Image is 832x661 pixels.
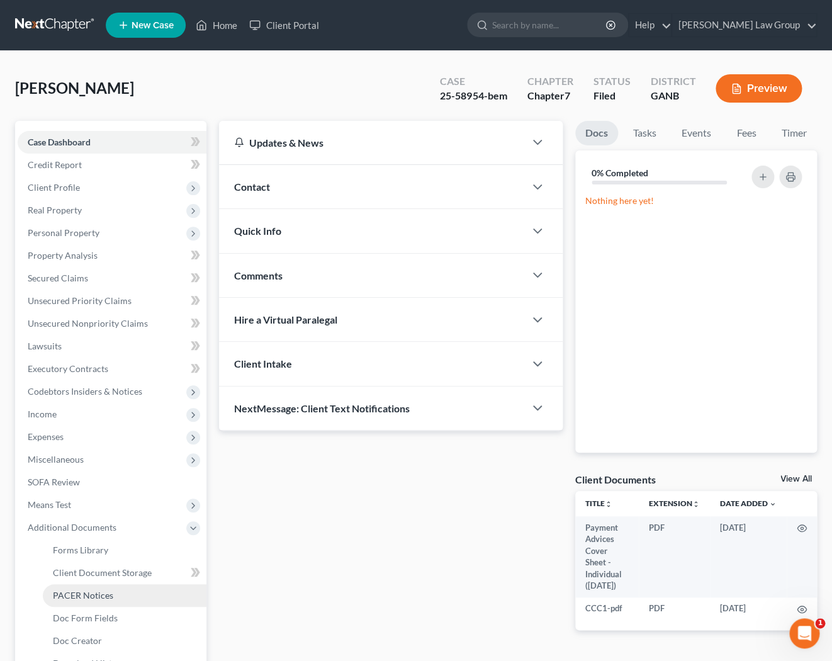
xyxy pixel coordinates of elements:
input: Search by name... [492,13,607,37]
span: Expenses [28,431,64,442]
span: Forms Library [53,545,108,555]
span: Personal Property [28,227,99,238]
p: Nothing here yet! [585,195,807,207]
a: PACER Notices [43,584,206,607]
span: Doc Creator [53,635,102,646]
span: NextMessage: Client Text Notifications [234,402,410,414]
div: Client Documents [575,473,656,486]
span: Real Property [28,205,82,215]
span: Unsecured Priority Claims [28,295,132,306]
span: Secured Claims [28,273,88,283]
a: Events [672,121,721,145]
a: Property Analysis [18,244,206,267]
a: Case Dashboard [18,131,206,154]
a: [PERSON_NAME] Law Group [672,14,816,37]
a: Date Added expand_more [720,499,777,508]
span: [PERSON_NAME] [15,79,134,97]
span: Unsecured Nonpriority Claims [28,318,148,329]
span: 7 [564,89,570,101]
a: Doc Creator [43,630,206,652]
td: PDF [639,597,710,620]
div: Status [593,74,630,89]
span: Miscellaneous [28,454,84,465]
span: Contact [234,181,270,193]
div: Chapter [527,74,573,89]
span: Lawsuits [28,341,62,351]
td: [DATE] [710,516,787,597]
span: Client Document Storage [53,567,152,578]
span: Quick Info [234,225,281,237]
div: Updates & News [234,136,510,149]
i: expand_more [769,500,777,508]
td: PDF [639,516,710,597]
a: Secured Claims [18,267,206,290]
span: PACER Notices [53,590,113,601]
strong: 0% Completed [592,167,648,178]
a: Help [629,14,671,37]
a: Client Document Storage [43,562,206,584]
div: District [650,74,695,89]
span: Codebtors Insiders & Notices [28,386,142,397]
a: Unsecured Priority Claims [18,290,206,312]
i: unfold_more [605,500,612,508]
span: Income [28,409,57,419]
span: 1 [815,618,825,628]
i: unfold_more [692,500,700,508]
div: Case [440,74,507,89]
a: Executory Contracts [18,358,206,380]
a: Doc Form Fields [43,607,206,630]
a: Titleunfold_more [585,499,612,508]
div: Filed [593,89,630,103]
span: Executory Contracts [28,363,108,374]
span: Additional Documents [28,522,116,533]
td: [DATE] [710,597,787,620]
span: Case Dashboard [28,137,91,147]
span: Doc Form Fields [53,613,118,623]
a: View All [780,475,812,483]
td: CCC1-pdf [575,597,639,620]
a: Tasks [623,121,666,145]
span: Client Profile [28,182,80,193]
div: GANB [650,89,695,103]
a: Extensionunfold_more [649,499,700,508]
a: Fees [726,121,767,145]
span: New Case [132,21,174,30]
a: Timer [772,121,817,145]
a: Home [189,14,243,37]
span: Means Test [28,499,71,510]
span: Property Analysis [28,250,98,261]
iframe: Intercom live chat [789,618,819,648]
span: Hire a Virtual Paralegal [234,314,337,325]
td: Payment Advices Cover Sheet - Individual ([DATE]) [575,516,639,597]
span: Client Intake [234,358,292,370]
a: SOFA Review [18,471,206,494]
span: Credit Report [28,159,82,170]
span: SOFA Review [28,477,80,487]
div: Chapter [527,89,573,103]
button: Preview [716,74,802,103]
a: Docs [575,121,618,145]
a: Unsecured Nonpriority Claims [18,312,206,335]
a: Credit Report [18,154,206,176]
a: Client Portal [243,14,325,37]
span: Comments [234,269,283,281]
div: 25-58954-bem [440,89,507,103]
a: Lawsuits [18,335,206,358]
a: Forms Library [43,539,206,562]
